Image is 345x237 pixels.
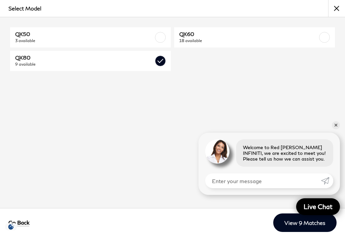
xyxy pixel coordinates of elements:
[296,198,340,215] a: Live Chat
[205,173,321,188] input: Enter your message
[300,202,336,211] span: Live Chat
[205,139,229,164] img: Agent profile photo
[3,223,19,230] img: Opt-Out Icon
[236,139,333,167] div: Welcome to Red [PERSON_NAME] INFINITI, we are excited to meet you! Please tell us how we can assi...
[3,223,19,230] section: Click to Open Cookie Consent Modal
[321,173,333,188] a: Submit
